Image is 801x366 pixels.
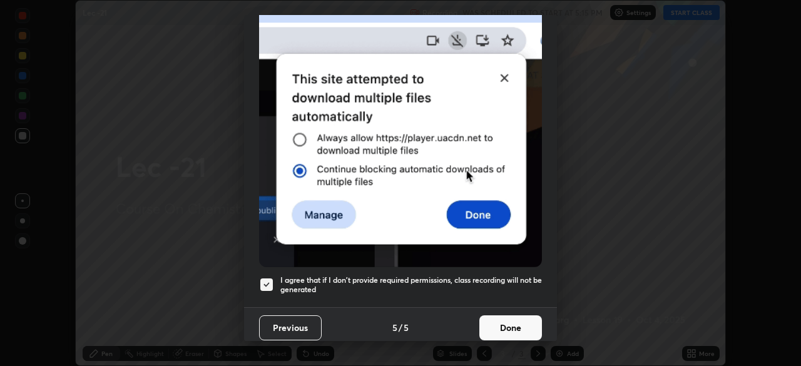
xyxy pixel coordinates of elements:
button: Previous [259,315,322,340]
h4: 5 [404,321,409,334]
button: Done [479,315,542,340]
h4: / [399,321,402,334]
h5: I agree that if I don't provide required permissions, class recording will not be generated [280,275,542,295]
h4: 5 [392,321,397,334]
